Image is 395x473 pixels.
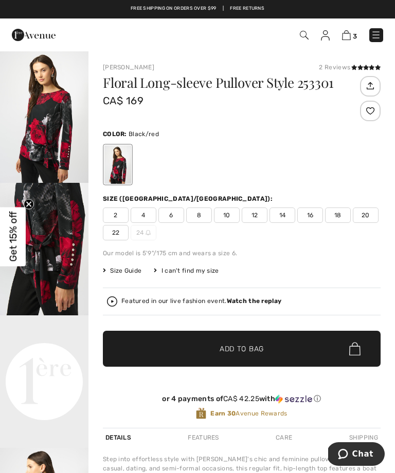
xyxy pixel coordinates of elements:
h1: Floral Long-sleeve Pullover Style 253301 [103,76,357,89]
span: | [223,5,224,12]
span: 12 [242,207,267,223]
span: Avenue Rewards [210,409,287,418]
div: Black/red [104,145,131,184]
span: 24 [131,225,156,240]
a: [PERSON_NAME] [103,64,154,71]
a: 1ère Avenue [12,30,56,39]
img: Share [362,77,379,94]
div: Our model is 5'9"/175 cm and wears a size 6. [103,249,381,258]
span: CA$ 42.25 [223,394,259,403]
span: Color: [103,130,127,138]
div: Featured in our live fashion event. [121,298,281,305]
span: 8 [186,207,212,223]
span: Size Guide [103,266,141,275]
div: Features [185,428,221,447]
span: 18 [325,207,351,223]
span: 22 [103,225,129,240]
button: Close teaser [24,199,34,209]
div: Care [273,428,295,447]
img: ring-m.svg [146,230,151,235]
div: I can't find my size [154,266,219,275]
span: Add to Bag [220,344,264,354]
img: Shopping Bag [342,30,351,40]
div: Size ([GEOGRAPHIC_DATA]/[GEOGRAPHIC_DATA]): [103,194,275,203]
img: Avenue Rewards [196,407,206,420]
a: Free Returns [230,5,264,12]
span: 20 [353,207,379,223]
span: 16 [297,207,323,223]
iframe: Opens a widget where you can chat to one of our agents [328,442,385,468]
img: Watch the replay [107,296,117,307]
span: Get 15% off [7,212,19,262]
span: 10 [214,207,240,223]
strong: Watch the replay [227,297,282,305]
span: 4 [131,207,156,223]
img: 1ère Avenue [12,25,56,45]
div: Shipping [347,428,381,447]
div: or 4 payments ofCA$ 42.25withSezzle Click to learn more about Sezzle [103,394,381,407]
img: Sezzle [275,394,312,404]
strong: Earn 30 [210,410,236,417]
img: Bag.svg [349,342,361,355]
a: 3 [342,30,357,41]
span: 2 [103,207,129,223]
span: 14 [270,207,295,223]
img: Search [300,31,309,40]
span: CA$ 169 [103,94,143,107]
div: Details [103,428,134,447]
span: 3 [353,32,357,40]
img: My Info [321,30,330,41]
div: or 4 payments of with [103,394,381,404]
span: Black/red [129,130,159,138]
a: Free shipping on orders over $99 [131,5,217,12]
button: Add to Bag [103,331,381,367]
div: 2 Reviews [319,63,381,72]
img: Menu [371,30,381,40]
span: 6 [158,207,184,223]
